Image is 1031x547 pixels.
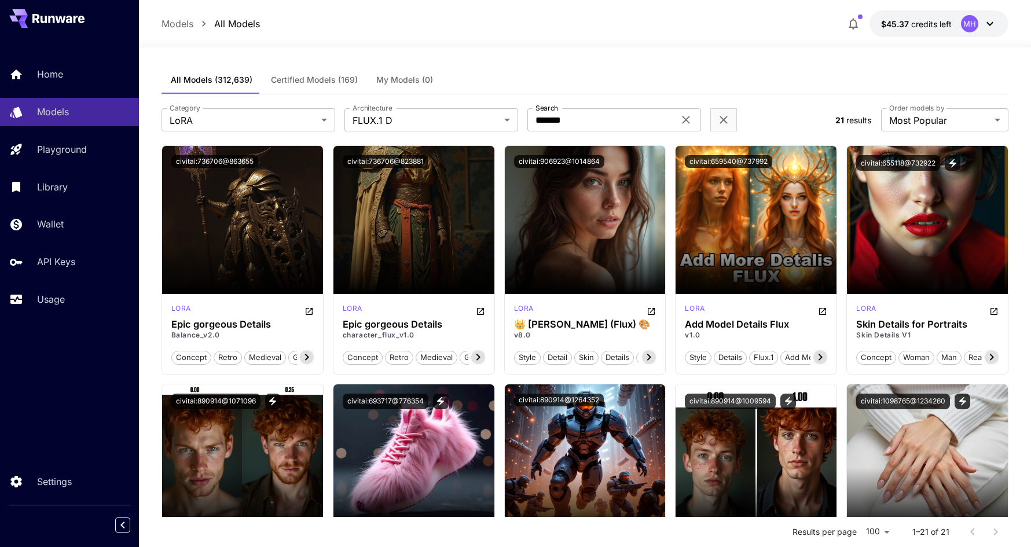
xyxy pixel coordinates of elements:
[171,394,260,409] button: civitai:890914@1071096
[856,394,950,409] button: civitai:1098765@1234260
[343,330,485,340] p: character_flux_v1.0
[685,303,705,317] div: FLUX.1 D
[386,352,413,364] span: retro
[685,350,711,365] button: style
[685,319,827,330] h3: Add Model Details Flux
[961,15,978,32] div: MH
[514,303,534,314] p: lora
[162,17,260,31] nav: breadcrumb
[288,350,333,365] button: gorgeous
[714,350,747,365] button: details
[717,113,731,127] button: Clear filters (2)
[714,352,746,364] span: details
[170,113,317,127] span: LoRA
[685,394,776,409] button: civitai:890914@1009594
[575,352,598,364] span: skin
[899,352,934,364] span: woman
[171,155,258,168] button: civitai:736706@863655
[343,394,428,409] button: civitai:693717@776354
[416,350,457,365] button: medieval
[856,303,876,314] p: lora
[115,517,130,533] button: Collapse sidebar
[514,319,656,330] div: 👑 FRED SkinDetails (Flux) 🎨
[170,103,200,113] label: Category
[376,75,433,85] span: My Models (0)
[37,217,64,231] p: Wallet
[514,319,656,330] h3: 👑 [PERSON_NAME] (Flux) 🎨
[964,352,1001,364] span: realistic
[343,352,382,364] span: concept
[343,303,362,314] p: lora
[780,350,855,365] button: add model details
[171,303,191,314] p: lora
[685,155,772,168] button: civitai:659540@737992
[601,352,633,364] span: details
[37,180,68,194] p: Library
[911,19,952,29] span: credits left
[749,350,778,365] button: flux.1
[162,17,193,31] a: Models
[460,350,505,365] button: gorgeous
[433,394,449,409] button: View trigger words
[244,350,286,365] button: medieval
[515,352,540,364] span: style
[214,350,242,365] button: retro
[601,350,634,365] button: details
[171,319,314,330] h3: Epic gorgeous Details
[460,352,504,364] span: gorgeous
[353,113,500,127] span: FLUX.1 D
[304,303,314,317] button: Open in CivitAI
[780,394,796,409] button: View trigger words
[171,350,211,365] button: concept
[857,352,896,364] span: concept
[416,352,457,364] span: medieval
[937,350,962,365] button: man
[171,75,252,85] span: All Models (312,639)
[245,352,285,364] span: medieval
[265,394,281,409] button: View trigger words
[37,142,87,156] p: Playground
[343,155,428,168] button: civitai:736706@823881
[353,103,392,113] label: Architecture
[818,303,827,317] button: Open in CivitAI
[543,350,572,365] button: detail
[343,319,485,330] h3: Epic gorgeous Details
[343,303,362,317] div: FLUX.1 D
[856,319,999,330] h3: Skin Details for Portraits
[514,330,656,340] p: v8.0
[289,352,333,364] span: gorgeous
[856,155,940,171] button: civitai:655118@732922
[214,352,241,364] span: retro
[750,352,777,364] span: flux.1
[881,18,952,30] div: $45.36634
[514,394,604,406] button: civitai:890914@1264352
[889,113,990,127] span: Most Popular
[955,394,970,409] button: View trigger words
[945,155,960,171] button: View trigger words
[889,103,944,113] label: Order models by
[514,303,534,317] div: FLUX.1 D
[869,10,1008,37] button: $45.36634MH
[37,475,72,489] p: Settings
[964,350,1002,365] button: realistic
[912,526,949,538] p: 1–21 of 21
[514,155,604,168] button: civitai:906923@1014864
[898,350,934,365] button: woman
[937,352,961,364] span: man
[856,330,999,340] p: Skin Details V1
[835,115,844,125] span: 21
[685,330,827,340] p: v1.0
[792,526,857,538] p: Results per page
[685,303,705,314] p: lora
[514,350,541,365] button: style
[647,303,656,317] button: Open in CivitAI
[37,67,63,81] p: Home
[856,303,876,317] div: FLUX.1 D
[846,115,871,125] span: results
[214,17,260,31] a: All Models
